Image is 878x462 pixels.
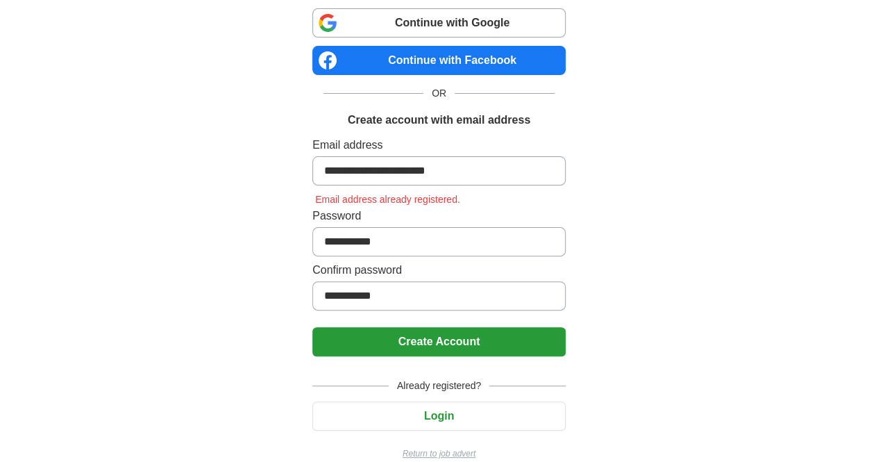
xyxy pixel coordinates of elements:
a: Return to job advert [312,447,566,460]
a: Login [312,410,566,422]
span: Already registered? [389,379,489,393]
span: OR [423,86,455,101]
button: Login [312,402,566,431]
label: Confirm password [312,262,566,279]
span: Email address already registered. [312,194,463,205]
h1: Create account with email address [348,112,530,129]
button: Create Account [312,327,566,356]
a: Continue with Facebook [312,46,566,75]
label: Password [312,208,566,224]
a: Continue with Google [312,8,566,38]
label: Email address [312,137,566,154]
